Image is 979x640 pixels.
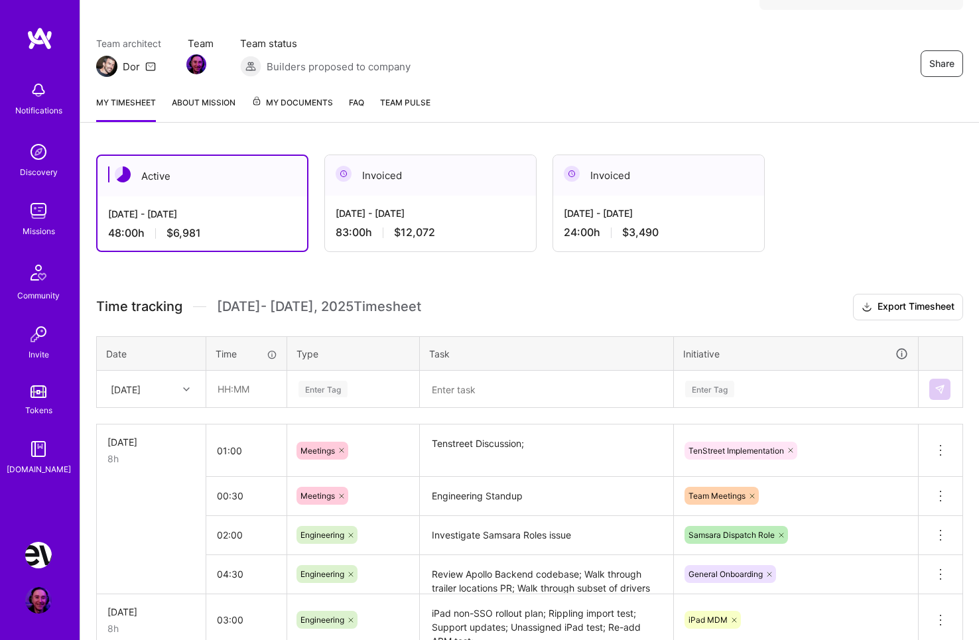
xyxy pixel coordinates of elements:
span: Team [188,36,214,50]
div: [DATE] [111,382,141,396]
i: icon Mail [145,61,156,72]
span: Builders proposed to company [267,60,411,74]
div: Discovery [20,165,58,179]
input: HH:MM [206,602,287,637]
div: 8h [107,452,195,466]
input: HH:MM [206,556,287,592]
a: Team Member Avatar [188,53,205,76]
a: User Avatar [22,587,55,613]
div: [DATE] - [DATE] [108,207,296,221]
img: guide book [25,436,52,462]
span: TenStreet Implementation [688,446,784,456]
a: Team Pulse [380,96,430,122]
span: Samsara Dispatch Role [688,530,775,540]
div: 24:00 h [564,225,753,239]
img: Team Member Avatar [186,54,206,74]
div: 83:00 h [336,225,525,239]
textarea: Investigate Samsara Roles issue [421,517,672,554]
div: Invoiced [553,155,764,196]
th: Type [287,336,420,371]
a: Nevoya: Principal Problem Solver for Zero-Emissions Logistics Company [22,542,55,568]
img: Active [115,166,131,182]
img: Nevoya: Principal Problem Solver for Zero-Emissions Logistics Company [25,542,52,568]
span: General Onboarding [688,569,763,579]
div: Invoiced [325,155,536,196]
img: teamwork [25,198,52,224]
button: Share [921,50,963,77]
a: About Mission [172,96,235,122]
span: $6,981 [166,226,201,240]
div: [DATE] - [DATE] [564,206,753,220]
img: Community [23,257,54,288]
img: Invoiced [336,166,352,182]
div: [DATE] [107,435,195,449]
textarea: Review Apollo Backend codebase; Walk through trailer locations PR; Walk through subset of drivers... [421,556,672,593]
div: Tokens [25,403,52,417]
span: Meetings [300,491,335,501]
a: My Documents [251,96,333,122]
span: Share [929,57,954,70]
img: Submit [935,384,945,395]
img: Invite [25,321,52,348]
img: User Avatar [25,587,52,613]
input: HH:MM [206,478,287,513]
span: Meetings [300,446,335,456]
span: Team architect [96,36,161,50]
span: Team Pulse [380,97,430,107]
div: Notifications [15,103,62,117]
i: icon Download [862,300,872,314]
div: Community [17,288,60,302]
div: Dor [123,60,140,74]
input: HH:MM [207,371,286,407]
span: $12,072 [394,225,435,239]
div: [DOMAIN_NAME] [7,462,71,476]
th: Date [97,336,206,371]
span: $3,490 [622,225,659,239]
th: Task [420,336,674,371]
img: Builders proposed to company [240,56,261,77]
span: [DATE] - [DATE] , 2025 Timesheet [217,298,421,315]
div: [DATE] [107,605,195,619]
span: Engineering [300,569,344,579]
span: Time tracking [96,298,182,315]
div: Invite [29,348,49,361]
div: Active [98,156,307,196]
textarea: Tenstreet Discussion; [421,426,672,476]
span: iPad MDM [688,615,728,625]
textarea: Engineering Standup [421,478,672,515]
div: [DATE] - [DATE] [336,206,525,220]
div: Enter Tag [685,379,734,399]
img: Invoiced [564,166,580,182]
div: 8h [107,621,195,635]
input: HH:MM [206,433,287,468]
span: Engineering [300,530,344,540]
a: My timesheet [96,96,156,122]
a: FAQ [349,96,364,122]
div: Time [216,347,277,361]
img: discovery [25,139,52,165]
div: Missions [23,224,55,238]
span: Team Meetings [688,491,746,501]
input: HH:MM [206,517,287,552]
img: tokens [31,385,46,398]
span: Team status [240,36,411,50]
img: logo [27,27,53,50]
img: bell [25,77,52,103]
div: 48:00 h [108,226,296,240]
button: Export Timesheet [853,294,963,320]
span: Engineering [300,615,344,625]
img: Team Architect [96,56,117,77]
span: My Documents [251,96,333,110]
i: icon Chevron [183,386,190,393]
div: Initiative [683,346,909,361]
div: Enter Tag [298,379,348,399]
